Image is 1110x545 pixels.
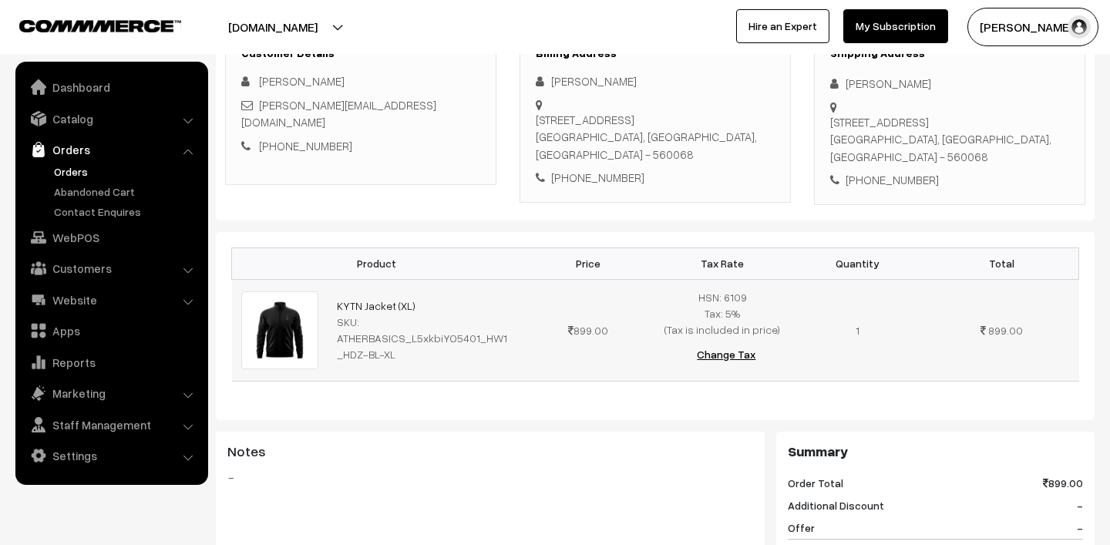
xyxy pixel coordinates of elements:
[19,73,203,101] a: Dashboard
[788,443,1083,460] h3: Summary
[174,8,372,46] button: [DOMAIN_NAME]
[19,15,154,34] a: COMMMERCE
[227,443,753,460] h3: Notes
[259,74,345,88] span: [PERSON_NAME]
[790,247,925,279] th: Quantity
[788,475,843,491] span: Order Total
[520,247,655,279] th: Price
[664,291,780,336] span: HSN: 6109 Tax: 5% (Tax is included in price)
[337,314,511,362] div: SKU: ATHERBASICS_L5xkbiYO5401_HW1_HDZ-BL-XL
[19,105,203,133] a: Catalog
[19,317,203,345] a: Apps
[856,324,859,337] span: 1
[830,75,1069,93] div: [PERSON_NAME]
[736,9,829,43] a: Hire an Expert
[50,183,203,200] a: Abandoned Cart
[227,468,753,486] blockquote: -
[19,20,181,32] img: COMMMERCE
[1077,520,1083,536] span: -
[1043,475,1083,491] span: 899.00
[50,204,203,220] a: Contact Enquires
[19,286,203,314] a: Website
[536,111,775,163] div: [STREET_ADDRESS] [GEOGRAPHIC_DATA], [GEOGRAPHIC_DATA], [GEOGRAPHIC_DATA] - 560068
[788,497,884,513] span: Additional Discount
[19,348,203,376] a: Reports
[19,224,203,251] a: WebPOS
[925,247,1079,279] th: Total
[50,163,203,180] a: Orders
[337,299,415,312] a: KYTN Jacket (XL)
[967,8,1098,46] button: [PERSON_NAME]
[259,139,352,153] a: [PHONE_NUMBER]
[19,411,203,439] a: Staff Management
[536,169,775,187] div: [PHONE_NUMBER]
[830,171,1069,189] div: [PHONE_NUMBER]
[1068,15,1091,39] img: user
[830,113,1069,166] div: [STREET_ADDRESS] [GEOGRAPHIC_DATA], [GEOGRAPHIC_DATA], [GEOGRAPHIC_DATA] - 560068
[241,98,436,130] a: [PERSON_NAME][EMAIL_ADDRESS][DOMAIN_NAME]
[19,379,203,407] a: Marketing
[241,291,319,369] img: 1718368657465017095389226246Hoodie-ather.png
[19,136,203,163] a: Orders
[655,247,790,279] th: Tax Rate
[788,520,815,536] span: Offer
[19,254,203,282] a: Customers
[843,9,948,43] a: My Subscription
[1077,497,1083,513] span: -
[19,442,203,469] a: Settings
[536,72,775,90] div: [PERSON_NAME]
[232,247,521,279] th: Product
[684,338,768,372] button: Change Tax
[988,324,1023,337] span: 899.00
[568,324,608,337] span: 899.00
